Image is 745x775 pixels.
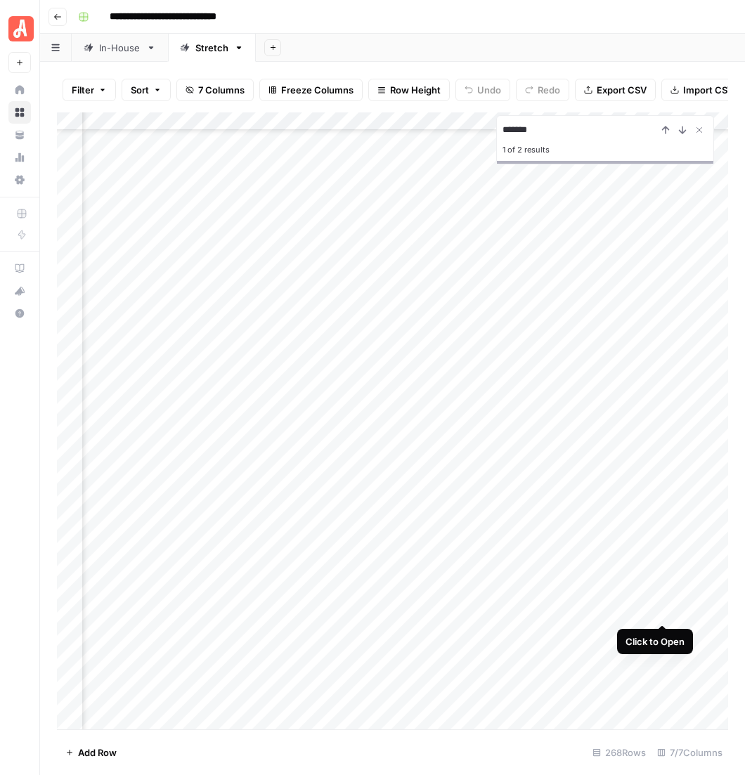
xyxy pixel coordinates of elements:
span: Import CSV [683,83,734,97]
div: In-House [99,41,141,55]
button: Filter [63,79,116,101]
button: Freeze Columns [259,79,363,101]
button: Help + Support [8,302,31,325]
span: Row Height [390,83,441,97]
a: Usage [8,146,31,169]
a: Settings [8,169,31,191]
button: 7 Columns [176,79,254,101]
button: Previous Result [657,122,674,138]
span: Add Row [78,745,117,760]
button: Close Search [691,122,708,138]
span: Redo [538,83,560,97]
div: What's new? [9,280,30,301]
a: Browse [8,101,31,124]
button: Undo [455,79,510,101]
button: Workspace: Angi [8,11,31,46]
button: What's new? [8,280,31,302]
a: Stretch [168,34,256,62]
a: Home [8,79,31,101]
img: Angi Logo [8,16,34,41]
div: Click to Open [626,634,685,649]
button: Redo [516,79,569,101]
span: Export CSV [597,83,647,97]
span: Undo [477,83,501,97]
a: Your Data [8,124,31,146]
button: Sort [122,79,171,101]
a: AirOps Academy [8,257,31,280]
div: 7/7 Columns [652,741,728,764]
span: 7 Columns [198,83,245,97]
button: Export CSV [575,79,656,101]
span: Freeze Columns [281,83,354,97]
button: Row Height [368,79,450,101]
button: Next Result [674,122,691,138]
div: Stretch [195,41,228,55]
span: Filter [72,83,94,97]
button: Import CSV [661,79,743,101]
span: Sort [131,83,149,97]
div: 268 Rows [587,741,652,764]
div: 1 of 2 results [503,141,708,158]
button: Add Row [57,741,125,764]
a: In-House [72,34,168,62]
